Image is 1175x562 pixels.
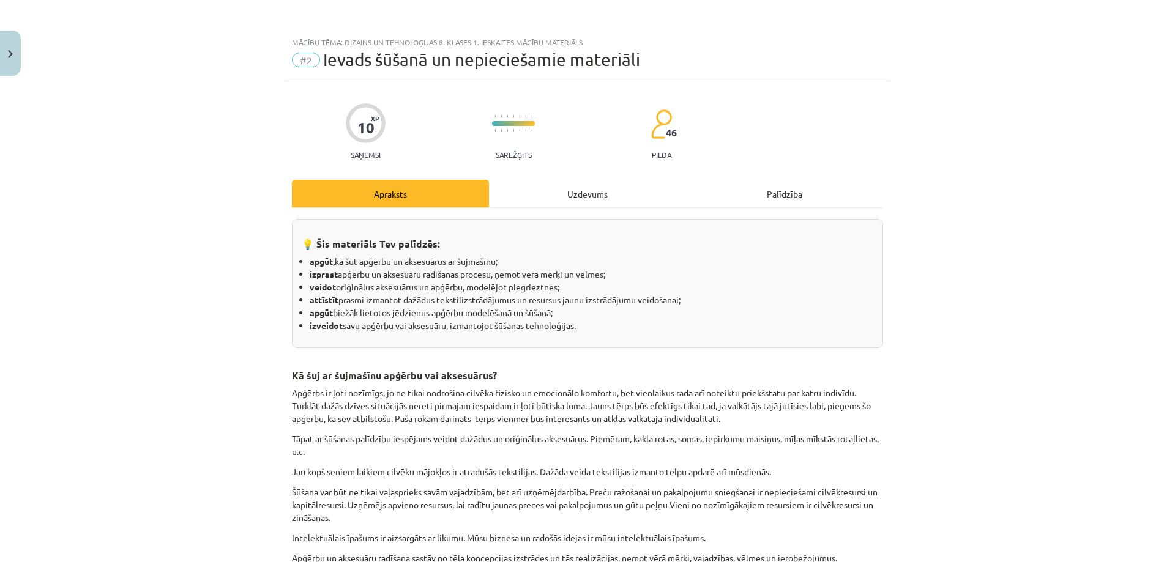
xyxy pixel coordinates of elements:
li: savu apģērbu vai aksesuāru, izmantojot šūšanas tehnoloģijas. [310,319,873,332]
span: #2 [292,53,320,67]
img: icon-short-line-57e1e144782c952c97e751825c79c345078a6d821885a25fce030b3d8c18986b.svg [519,129,520,132]
strong: izveidot [310,320,343,331]
strong: Kā šuj ar šujmašīnu apģērbu vai aksesuārus? [292,369,497,382]
strong: izprast [310,268,338,279]
div: Uzdevums [489,180,686,207]
strong: veidot [310,281,336,292]
p: Tāpat ar šūšanas palīdzību iespējams veidot dažādus un oriģinālus aksesuārus. Piemēram, kakla rot... [292,432,883,458]
div: Palīdzība [686,180,883,207]
img: icon-short-line-57e1e144782c952c97e751825c79c345078a6d821885a25fce030b3d8c18986b.svg [501,115,502,118]
img: icon-short-line-57e1e144782c952c97e751825c79c345078a6d821885a25fce030b3d8c18986b.svg [507,129,508,132]
img: icon-short-line-57e1e144782c952c97e751825c79c345078a6d821885a25fce030b3d8c18986b.svg [513,115,514,118]
strong: apgūt, [310,256,335,267]
li: prasmi izmantot dažādus tekstilizstrādājumus un resursus jaunu izstrādājumu veidošanai; [310,294,873,306]
img: icon-short-line-57e1e144782c952c97e751825c79c345078a6d821885a25fce030b3d8c18986b.svg [513,129,514,132]
p: pilda [652,150,671,159]
strong: apgūt [310,307,333,318]
p: Sarežģīts [496,150,532,159]
img: students-c634bb4e5e11cddfef0936a35e636f08e4e9abd3cc4e673bd6f9a4125e45ecb1.svg [651,109,672,139]
img: icon-close-lesson-0947bae3869378f0d4975bcd49f059093ad1ed9edebbc8119c70593378902aed.svg [8,50,13,58]
p: Jau kopš seniem laikiem cilvēku mājokļos ir atradušās tekstilijas. Dažāda veida tekstilijas izman... [292,465,883,478]
img: icon-short-line-57e1e144782c952c97e751825c79c345078a6d821885a25fce030b3d8c18986b.svg [531,115,532,118]
li: oriģinālus aksesuārus un apģērbu, modelējot piegrieztnes; [310,281,873,294]
img: icon-short-line-57e1e144782c952c97e751825c79c345078a6d821885a25fce030b3d8c18986b.svg [494,115,496,118]
strong: 💡 Šis materiāls Tev palīdzēs: [302,237,440,250]
span: Ievads šūšanā un nepieciešamie materiāli [323,50,640,70]
li: apģērbu un aksesuāru radīšanas procesu, ņemot vērā mērķi un vēlmes; [310,268,873,281]
p: Šūšana var būt ne tikai vaļasprieks savām vajadzībām, bet arī uzņēmējdarbība. Preču ražošanai un ... [292,486,883,524]
span: XP [371,115,379,122]
img: icon-short-line-57e1e144782c952c97e751825c79c345078a6d821885a25fce030b3d8c18986b.svg [507,115,508,118]
div: 10 [357,119,375,136]
img: icon-short-line-57e1e144782c952c97e751825c79c345078a6d821885a25fce030b3d8c18986b.svg [494,129,496,132]
div: Mācību tēma: Dizains un tehnoloģijas 8. klases 1. ieskaites mācību materiāls [292,38,883,46]
p: Saņemsi [346,150,386,159]
img: icon-short-line-57e1e144782c952c97e751825c79c345078a6d821885a25fce030b3d8c18986b.svg [501,129,502,132]
img: icon-short-line-57e1e144782c952c97e751825c79c345078a6d821885a25fce030b3d8c18986b.svg [525,129,526,132]
img: icon-short-line-57e1e144782c952c97e751825c79c345078a6d821885a25fce030b3d8c18986b.svg [531,129,532,132]
li: kā šūt apģērbu un aksesuārus ar šujmašīnu; [310,255,873,268]
li: biežāk lietotos jēdzienus apģērbu modelēšanā un šūšanā; [310,306,873,319]
img: icon-short-line-57e1e144782c952c97e751825c79c345078a6d821885a25fce030b3d8c18986b.svg [519,115,520,118]
p: Apģērbs ir ļoti nozīmīgs, jo ne tikai nodrošina cilvēka fizisko un emocionālo komfortu, bet vienl... [292,386,883,425]
img: icon-short-line-57e1e144782c952c97e751825c79c345078a6d821885a25fce030b3d8c18986b.svg [525,115,526,118]
p: Intelektuālais īpašums ir aizsargāts ar likumu. Mūsu biznesa un radošās idejas ir mūsu intelektuā... [292,531,883,544]
span: 46 [666,127,677,138]
strong: attīstīt [310,294,338,305]
div: Apraksts [292,180,489,207]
